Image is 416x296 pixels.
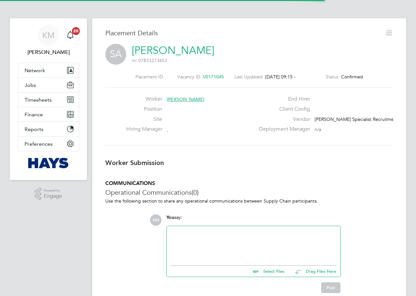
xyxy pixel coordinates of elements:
img: hays-logo-retina.png [28,158,69,168]
span: m: 07833273453 [132,58,167,63]
b: Worker Submission [105,159,164,167]
label: Hiring Manager [126,126,162,133]
div: say: [166,214,341,226]
span: [PERSON_NAME] Specialist Recruitment Limited [315,116,415,122]
label: Status [326,74,338,80]
span: Confirmed [341,74,363,80]
label: Client Config [255,106,310,113]
button: Post [321,282,340,293]
label: Placement ID [135,74,163,80]
span: Katie McPherson [18,48,79,56]
span: Powered by [44,188,62,193]
span: Timesheets [25,97,52,103]
label: Vendor [255,116,310,123]
a: KM[PERSON_NAME] [18,25,79,56]
button: Jobs [18,78,79,92]
button: Preferences [18,137,79,151]
label: Site [126,116,162,123]
h5: COMMUNICATIONS [105,180,393,187]
span: Engage [44,193,62,199]
span: Reports [25,126,43,132]
span: SA [105,44,126,65]
h3: Operational Communications [105,188,393,197]
nav: Main navigation [10,18,87,180]
button: Reports [18,122,79,136]
label: Worker [126,96,162,103]
label: Vacancy ID [177,74,200,80]
span: [PERSON_NAME] [167,96,204,102]
span: Jobs [25,82,36,88]
label: Deployment Manager [255,126,310,133]
a: Powered byEngage [35,188,62,200]
span: You [166,215,174,220]
span: Network [25,67,45,74]
h3: Placement Details [105,29,380,37]
button: Finance [18,107,79,122]
span: KM [150,214,162,226]
span: Preferences [25,141,53,147]
span: Finance [25,111,43,118]
a: [PERSON_NAME] [132,44,214,57]
span: n/a [315,126,321,132]
span: [DATE] 09:15 - [265,74,296,80]
a: 20 [64,25,77,46]
span: V0171045 [203,74,224,80]
a: Go to home page [18,158,79,168]
button: Timesheets [18,92,79,107]
label: End Hirer [255,96,310,103]
p: Use the following section to share any operational communications between Supply Chain participants. [105,198,393,204]
button: Network [18,63,79,77]
button: Drag Files Here [290,265,337,278]
label: Last Updated [234,74,263,80]
span: (0) [192,188,199,197]
span: 20 [72,27,80,35]
label: Position [126,106,162,113]
span: KM [42,31,55,40]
